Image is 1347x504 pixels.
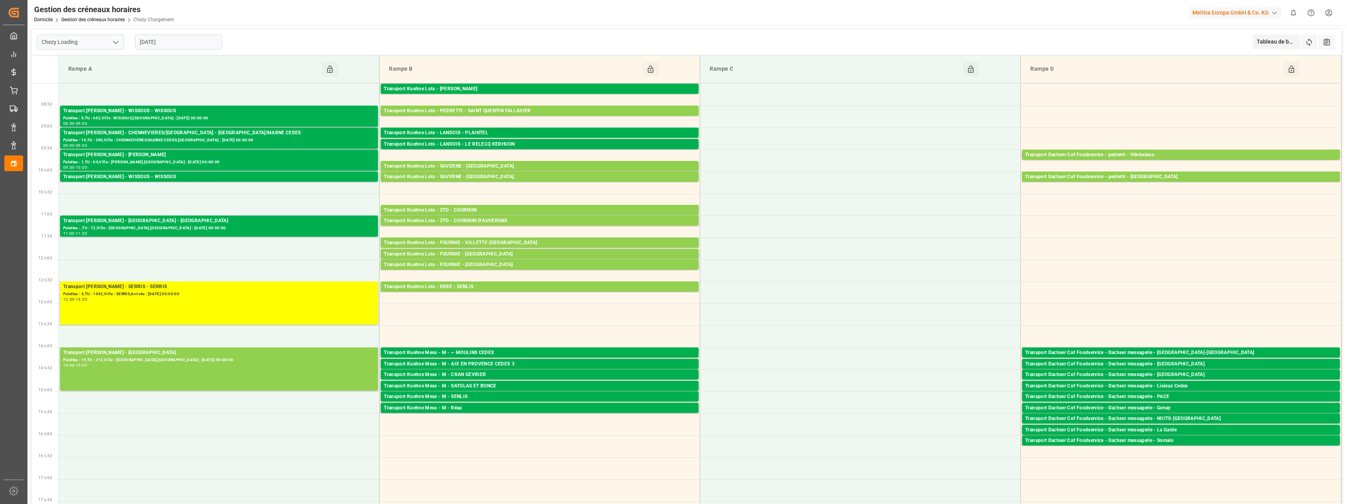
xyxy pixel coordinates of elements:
[384,357,695,363] div: Palettes : ,TU : 19,Ville : ~ MOULINS CEDEX,[GEOGRAPHIC_DATA] : [DATE] 00:00:00
[1027,62,1283,77] div: Rampe D
[384,85,695,93] div: Transport Kuehne Lots - [PERSON_NAME]
[384,115,695,122] div: Palettes : 2,TU : 112,Ville : [GEOGRAPHIC_DATA][PERSON_NAME],[GEOGRAPHIC_DATA] : [DATE] 00:00:00
[384,393,695,401] div: Transport Kuehne Mess - M - SENLIS
[38,410,52,414] span: 15 h 30
[1285,4,1302,22] button: Afficher 0 nouvelles notifications
[1025,159,1337,166] div: Palettes : 2,TU : ,Ville : [GEOGRAPHIC_DATA],[GEOGRAPHIC_DATA] : [DATE] 00:00:00
[1025,426,1337,434] div: Transport Dachser Cof Foodservice - Dachser messagerie - La Garde
[384,137,695,144] div: Palettes : 7,TU : 573,Ville : [GEOGRAPHIC_DATA],[GEOGRAPHIC_DATA] : [DATE] 00:00:00
[110,36,121,48] button: Ouvrir le menu
[1025,445,1337,451] div: Palettes : ,TU : 6,Ville : [GEOGRAPHIC_DATA],[GEOGRAPHIC_DATA] : [DATE] 00:00:00
[63,291,375,298] div: Palettes : 4,TU : 1042,Ville : SERRIS,Arrivée : [DATE] 00:00:00
[76,144,87,147] div: 09:30
[384,371,695,379] div: Transport Kuehne Mess - M - CRAN GEVRIER
[63,181,375,188] div: Palettes : 2,TU : ,Ville : WISSOUS,Arrivée : [DATE] 00:00:00
[384,269,695,276] div: Palettes : 5,TU : 194,Ville : [GEOGRAPHIC_DATA],[GEOGRAPHIC_DATA] : [DATE] 00:00:00
[63,137,375,144] div: Palettes : 14,TU : 260,Ville : CHENNEVIERES/MARNE CEDEX,[GEOGRAPHIC_DATA] : [DATE] 00:00:00
[75,232,76,235] div: -
[1302,4,1320,22] button: Centre d’aide
[1025,423,1337,429] div: Palettes : 1,TU : 23,Ville : NUITS-[GEOGRAPHIC_DATA],Arrivée : [DATE] 00:00:00
[384,107,695,115] div: Transport Kuehne Lots - PEDRETTI - SAINT QUENTIN FALLAVIER
[384,181,695,188] div: Palettes : 2,TU : ,Ville : SARREBOURG,[GEOGRAPHIC_DATA] : [DATE] 00:00:00
[384,148,695,155] div: Palettes : ,TU : 47,Ville : LE RELECQ KERHUON,[GEOGRAPHIC_DATA] : [DATE] 00:00:00
[384,382,695,390] div: Transport Kuehne Mess - M - SATOLAS ET BONCE
[384,379,695,385] div: Palettes : ,TU : 36,Ville : CRAN GEVRIER,Arrivée : [DATE] 00:00:00
[38,322,52,326] span: 13 h 30
[1025,404,1337,412] div: Transport Dachser Cof Foodservice - Dachser messagerie - Genay
[1025,393,1337,401] div: Transport Dachser Cof Foodservice - Dachser messagerie - PACE
[75,298,76,301] div: -
[63,151,375,159] div: Transport [PERSON_NAME] - [PERSON_NAME]
[1025,390,1337,397] div: Palettes : ,TU : 62,Ville : Lisieux Cedex,[GEOGRAPHIC_DATA] : [DATE] 00:00:00
[384,93,695,100] div: Palettes : 5,TU : 986,Ville : [GEOGRAPHIC_DATA],[GEOGRAPHIC_DATA] : [DATE] 00:00:00
[41,146,52,150] span: 09:30
[41,102,52,106] span: 08:30
[75,363,76,367] div: -
[384,206,695,214] div: Transport Kuehne Lots - ZTO - COURNON
[1025,415,1337,423] div: Transport Dachser Cof Foodservice - Dachser messagerie - NUITS-[GEOGRAPHIC_DATA]
[38,168,52,172] span: 10 h 00
[1025,151,1337,159] div: Transport Dachser Cof Foodservice - pedretti - Vénissieux
[38,256,52,260] span: 12 h 00
[76,122,87,125] div: 09:00
[41,212,52,216] span: 11:00
[1025,412,1337,419] div: Palettes : 3,TU : ,Ville : Genay,[GEOGRAPHIC_DATA] : [DATE] 00:00:00
[38,498,52,502] span: 17 h 30
[384,360,695,368] div: Transport Kuehne Mess - M - AIX EN PROVENCE CEDEX 3
[1025,181,1337,188] div: Palettes : 7,TU : 88,Ville : [GEOGRAPHIC_DATA],[GEOGRAPHIC_DATA] : [DATE] 00:00:00
[63,217,375,225] div: Transport [PERSON_NAME] - [GEOGRAPHIC_DATA] - [GEOGRAPHIC_DATA]
[1192,9,1269,17] font: Melitta Europa GmbH & Co. KG
[1025,379,1337,385] div: Palettes : 4,TU : 50,Ville : [GEOGRAPHIC_DATA],[GEOGRAPHIC_DATA] : [DATE] 00:00:00
[61,17,125,22] a: Gestion des créneaux horaires
[384,247,695,254] div: Palettes : ,TU : 14,Ville : [GEOGRAPHIC_DATA],[GEOGRAPHIC_DATA] : [DATE] 00:00:00
[63,225,375,232] div: Palettes : ,TU : 72,Ville : [GEOGRAPHIC_DATA],[GEOGRAPHIC_DATA] : [DATE] 00:00:00
[1025,434,1337,441] div: Palettes : 1,TU : 15,Ville : [GEOGRAPHIC_DATA],[GEOGRAPHIC_DATA] : [DATE] 00:00:00
[63,298,75,301] div: 12:30
[135,35,222,49] input: JJ-MM-AAAA
[384,129,695,137] div: Transport Kuehne Lots - LANDOIS - PLAINTEL
[384,217,695,225] div: Transport Kuehne Lots - ZTO - COURNON D’AUVERGNE
[384,141,695,148] div: Transport Kuehne Lots - LANDOIS - LE RELECQ KERHUON
[63,357,375,363] div: Palettes : 14,TU : 212,Ville : [GEOGRAPHIC_DATA],[GEOGRAPHIC_DATA] : [DATE] 00:00:00
[384,250,695,258] div: Transport Kuehne Lots - FOURNIE - [GEOGRAPHIC_DATA]
[63,107,375,115] div: Transport [PERSON_NAME] - WISSOUS - WISSOUS
[38,454,52,458] span: 16 h 30
[75,166,76,169] div: -
[63,283,375,291] div: Transport [PERSON_NAME] - SERRIS - SERRIS
[63,363,75,367] div: 14:00
[76,232,87,235] div: 11:30
[1025,360,1337,368] div: Transport Dachser Cof Foodservice - Dachser messagerie - [GEOGRAPHIC_DATA]
[38,432,52,436] span: 16 h 00
[384,291,695,298] div: Palettes : 1,TU : 209,Ville : [GEOGRAPHIC_DATA],[GEOGRAPHIC_DATA] : [DATE] 00:00:00
[1025,382,1337,390] div: Transport Dachser Cof Foodservice - Dachser messagerie - Lisieux Cedex
[384,368,695,375] div: Palettes : ,TU : 15,Ville : [GEOGRAPHIC_DATA],[GEOGRAPHIC_DATA] : [DATE] 00:00:00
[37,35,124,49] input: Type à rechercher/sélectionner
[63,115,375,122] div: Palettes : 9,TU : 662,Ville : WISSOUS,[GEOGRAPHIC_DATA] : [DATE] 00:00:00
[63,122,75,125] div: 08:30
[384,401,695,407] div: Palettes : ,TU : 301,Ville : SENLIS,[GEOGRAPHIC_DATA] : [DATE] 00:00:00
[384,283,695,291] div: Transport Kuehne Lots - DERE - SENLIS
[384,261,695,269] div: Transport Kuehne Lots - FOURNIE - [GEOGRAPHIC_DATA]
[386,62,642,77] div: Rampe B
[63,173,375,181] div: Transport [PERSON_NAME] - WISSOUS - WISSOUS
[75,144,76,147] div: -
[41,124,52,128] span: 09:00
[63,144,75,147] div: 09:00
[1025,368,1337,375] div: Palettes : ,TU : 128,Ville : [GEOGRAPHIC_DATA],[GEOGRAPHIC_DATA] : [DATE] 00:00:00
[63,349,375,357] div: Transport [PERSON_NAME] - [GEOGRAPHIC_DATA]
[384,412,695,419] div: Palettes : ,TU : 5,Ville : [GEOGRAPHIC_DATA],[GEOGRAPHIC_DATA] : [DATE] 00:00:00
[384,239,695,247] div: Transport Kuehne Lots - FOURNIE - VILLETTE-[GEOGRAPHIC_DATA]
[38,278,52,282] span: 12 h 30
[384,349,695,357] div: Transport Kuehne Mess - M - ~ MOULINS CEDEX
[41,234,52,238] span: 11:30
[384,258,695,265] div: Palettes : ,TU : 16,Ville : [GEOGRAPHIC_DATA],[GEOGRAPHIC_DATA] : [DATE] 00:00:00
[1025,349,1337,357] div: Transport Dachser Cof Foodservice - Dachser messagerie - [GEOGRAPHIC_DATA]-[GEOGRAPHIC_DATA]
[384,390,695,397] div: Palettes : ,TU : 2,Ville : [PERSON_NAME] ET BONCE,Arrivée : [DATE] 00:00:00
[706,62,963,77] div: Rampe C
[63,129,375,137] div: Transport [PERSON_NAME] - CHENNEVIERES/[GEOGRAPHIC_DATA] - [GEOGRAPHIC_DATA]/MARNE CEDEX
[384,163,695,170] div: Transport Kuehne Lots - SAVERNE - [GEOGRAPHIC_DATA]
[1025,371,1337,379] div: Transport Dachser Cof Foodservice - Dachser messagerie - [GEOGRAPHIC_DATA]
[34,17,53,22] a: Domicile
[384,404,695,412] div: Transport Kuehne Mess - M - Réau
[1025,173,1337,181] div: Transport Dachser Cof Foodservice - pedretti - [GEOGRAPHIC_DATA]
